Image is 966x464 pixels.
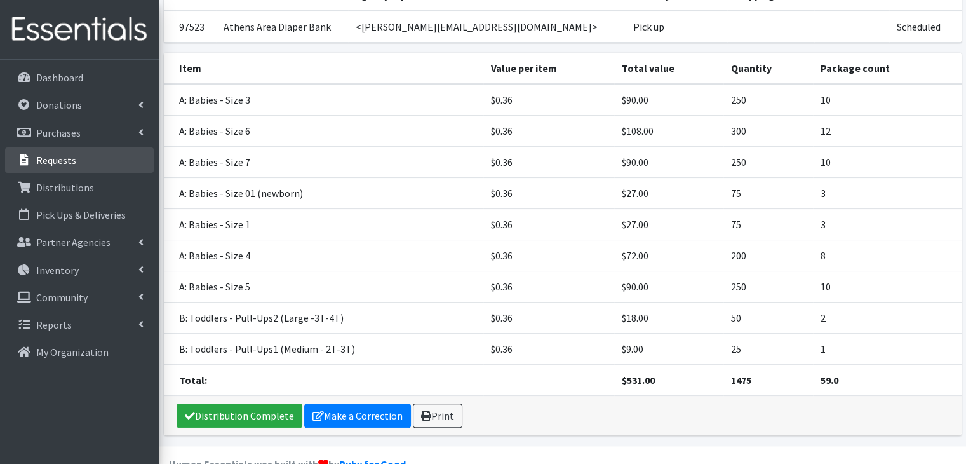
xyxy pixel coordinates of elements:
td: $0.36 [483,84,614,116]
td: $0.36 [483,209,614,240]
th: Package count [813,53,961,84]
td: 97523 [164,11,216,43]
td: B: Toddlers - Pull-Ups1 (Medium - 2T-3T) [164,334,483,365]
p: Dashboard [36,71,83,84]
strong: 59.0 [821,374,838,386]
img: HumanEssentials [5,8,154,51]
a: Dashboard [5,65,154,90]
a: Reports [5,312,154,338]
td: 10 [813,271,961,303]
p: My Organization [36,346,109,358]
td: Athens Area Diaper Bank [216,11,348,43]
td: 2 [813,303,961,334]
td: 8 [813,240,961,271]
td: 50 [723,303,814,334]
td: 250 [723,84,814,116]
td: A: Babies - Size 5 [164,271,483,303]
td: 300 [723,116,814,147]
td: 1 [813,334,961,365]
p: Reports [36,318,72,331]
td: $90.00 [614,271,723,303]
td: $0.36 [483,178,614,209]
strong: Total: [179,374,207,386]
td: 10 [813,147,961,178]
td: 3 [813,209,961,240]
td: 75 [723,209,814,240]
td: A: Babies - Size 6 [164,116,483,147]
p: Donations [36,99,82,111]
p: Purchases [36,126,81,139]
a: Distribution Complete [177,404,302,428]
p: Requests [36,154,76,167]
td: 3 [813,178,961,209]
td: $90.00 [614,147,723,178]
td: 250 [723,271,814,303]
a: Community [5,285,154,310]
td: $108.00 [614,116,723,147]
p: Distributions [36,181,94,194]
td: A: Babies - Size 7 [164,147,483,178]
td: 250 [723,147,814,178]
th: Quantity [723,53,814,84]
td: $18.00 [614,303,723,334]
td: $0.36 [483,334,614,365]
p: Community [36,291,88,304]
th: Total value [614,53,723,84]
a: Distributions [5,175,154,200]
td: 12 [813,116,961,147]
td: $72.00 [614,240,723,271]
a: Purchases [5,120,154,146]
td: 25 [723,334,814,365]
td: $27.00 [614,178,723,209]
p: Partner Agencies [36,236,111,249]
td: $9.00 [614,334,723,365]
strong: $531.00 [622,374,655,386]
td: $0.36 [483,240,614,271]
td: A: Babies - Size 3 [164,84,483,116]
a: Pick Ups & Deliveries [5,202,154,228]
td: $0.36 [483,303,614,334]
p: Pick Ups & Deliveries [36,208,126,221]
td: $0.36 [483,147,614,178]
td: 200 [723,240,814,271]
td: 10 [813,84,961,116]
a: Print [413,404,462,428]
a: Partner Agencies [5,229,154,255]
td: $0.36 [483,116,614,147]
a: My Organization [5,339,154,365]
td: $0.36 [483,271,614,303]
td: $90.00 [614,84,723,116]
td: 75 [723,178,814,209]
a: Make a Correction [304,404,411,428]
td: B: Toddlers - Pull-Ups2 (Large -3T-4T) [164,303,483,334]
td: <[PERSON_NAME][EMAIL_ADDRESS][DOMAIN_NAME]> [348,11,626,43]
p: Inventory [36,264,79,276]
th: Item [164,53,483,84]
td: A: Babies - Size 4 [164,240,483,271]
strong: 1475 [731,374,751,386]
td: A: Babies - Size 1 [164,209,483,240]
th: Value per item [483,53,614,84]
td: A: Babies - Size 01 (newborn) [164,178,483,209]
a: Requests [5,147,154,173]
td: $27.00 [614,209,723,240]
td: Scheduled [889,11,961,43]
td: Pick up [626,11,727,43]
a: Donations [5,92,154,118]
a: Inventory [5,257,154,283]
